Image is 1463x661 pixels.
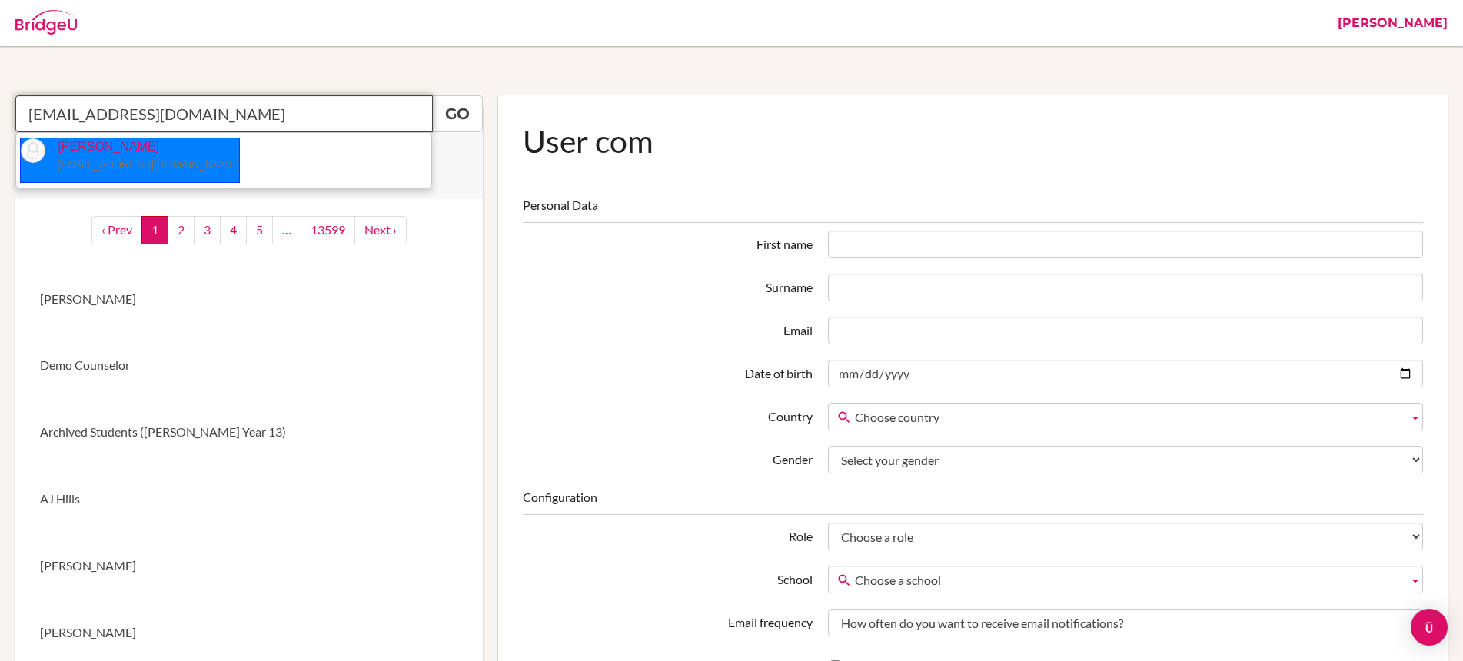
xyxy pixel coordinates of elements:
a: 2 [168,216,195,244]
label: School [515,566,820,589]
span: Choose a school [855,566,1402,594]
legend: Personal Data [523,197,1423,223]
label: First name [515,231,820,254]
a: … [272,216,301,244]
input: Quicksearch user [15,95,433,132]
label: Date of birth [515,360,820,383]
img: Bridge-U [15,10,77,35]
a: 3 [194,216,221,244]
span: Choose country [855,404,1402,431]
label: Surname [515,274,820,297]
a: 1 [141,216,168,244]
a: [PERSON_NAME] [15,533,483,600]
a: 5 [246,216,273,244]
legend: Configuration [523,489,1423,515]
a: ‹ Prev [91,216,142,244]
a: Archived Students ([PERSON_NAME] Year 13) [15,399,483,466]
a: 13599 [301,216,355,244]
a: Demo Counselor [15,332,483,399]
label: Role [515,523,820,546]
div: Open Intercom Messenger [1411,609,1448,646]
a: next [354,216,407,244]
a: 4 [220,216,247,244]
p: [PERSON_NAME] [45,138,239,174]
a: New User [15,132,483,199]
label: Country [515,403,820,426]
label: Email [515,317,820,340]
img: thumb_default-9baad8e6c595f6d87dbccf3bc005204999cb094ff98a76d4c88bb8097aa52fd3.png [21,138,45,163]
small: [EMAIL_ADDRESS][DOMAIN_NAME] [58,158,239,171]
label: Gender [515,446,820,469]
a: AJ Hills [15,466,483,533]
a: Go [432,95,483,132]
a: [PERSON_NAME] [15,266,483,333]
label: Email frequency [515,609,820,632]
h1: User com [523,120,1423,162]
